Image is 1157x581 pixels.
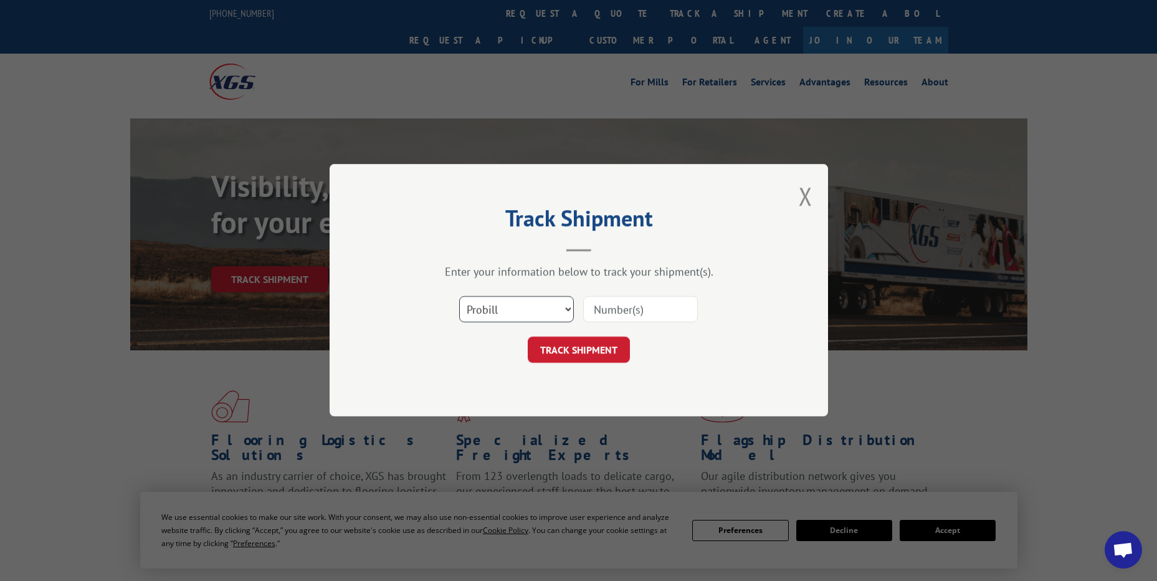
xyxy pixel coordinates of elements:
div: Enter your information below to track your shipment(s). [392,265,766,279]
div: Open chat [1105,531,1142,569]
h2: Track Shipment [392,209,766,233]
input: Number(s) [583,297,698,323]
button: TRACK SHIPMENT [528,337,630,363]
button: Close modal [799,180,812,213]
